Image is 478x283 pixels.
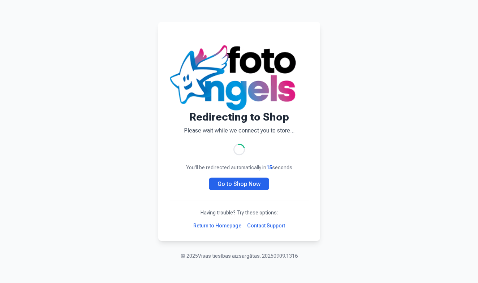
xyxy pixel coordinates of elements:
[209,178,269,190] a: Go to Shop Now
[170,164,309,171] p: You'll be redirected automatically in seconds
[170,126,309,135] p: Please wait while we connect you to store...
[266,165,272,170] span: 15
[170,209,309,216] p: Having trouble? Try these options:
[181,252,298,260] p: © 2025 Visas tiesības aizsargātas. 20250909.1316
[170,110,309,123] h1: Redirecting to Shop
[193,222,241,229] a: Return to Homepage
[247,222,285,229] a: Contact Support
